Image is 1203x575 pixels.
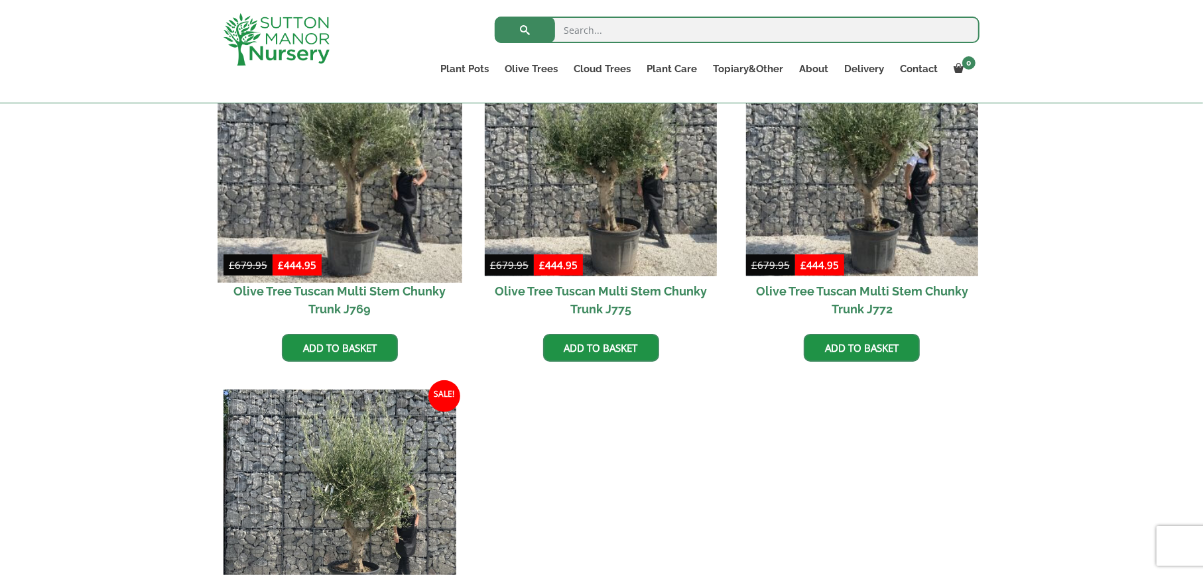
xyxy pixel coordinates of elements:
[229,258,235,272] span: £
[962,56,976,70] span: 0
[223,13,330,66] img: logo
[490,258,529,272] bdi: 679.95
[543,334,659,362] a: Add to basket: “Olive Tree Tuscan Multi Stem Chunky Trunk J775”
[223,276,456,324] h2: Olive Tree Tuscan Multi Stem Chunky Trunk J769
[836,60,892,78] a: Delivery
[639,60,705,78] a: Plant Care
[282,334,398,362] a: Add to basket: “Olive Tree Tuscan Multi Stem Chunky Trunk J769”
[485,44,718,325] a: Sale! Olive Tree Tuscan Multi Stem Chunky Trunk J775
[800,258,806,272] span: £
[746,276,979,324] h2: Olive Tree Tuscan Multi Stem Chunky Trunk J772
[705,60,791,78] a: Topiary&Other
[497,60,566,78] a: Olive Trees
[946,60,980,78] a: 0
[495,17,980,43] input: Search...
[485,276,718,324] h2: Olive Tree Tuscan Multi Stem Chunky Trunk J775
[229,258,267,272] bdi: 679.95
[278,258,316,272] bdi: 444.95
[791,60,836,78] a: About
[800,258,839,272] bdi: 444.95
[566,60,639,78] a: Cloud Trees
[746,44,979,325] a: Sale! Olive Tree Tuscan Multi Stem Chunky Trunk J772
[485,44,718,277] img: Olive Tree Tuscan Multi Stem Chunky Trunk J775
[278,258,284,272] span: £
[804,334,920,362] a: Add to basket: “Olive Tree Tuscan Multi Stem Chunky Trunk J772”
[223,44,456,325] a: Sale! Olive Tree Tuscan Multi Stem Chunky Trunk J769
[539,258,545,272] span: £
[751,258,790,272] bdi: 679.95
[746,44,979,277] img: Olive Tree Tuscan Multi Stem Chunky Trunk J772
[892,60,946,78] a: Contact
[751,258,757,272] span: £
[539,258,578,272] bdi: 444.95
[218,38,462,282] img: Olive Tree Tuscan Multi Stem Chunky Trunk J769
[432,60,497,78] a: Plant Pots
[428,380,460,412] span: Sale!
[490,258,496,272] span: £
